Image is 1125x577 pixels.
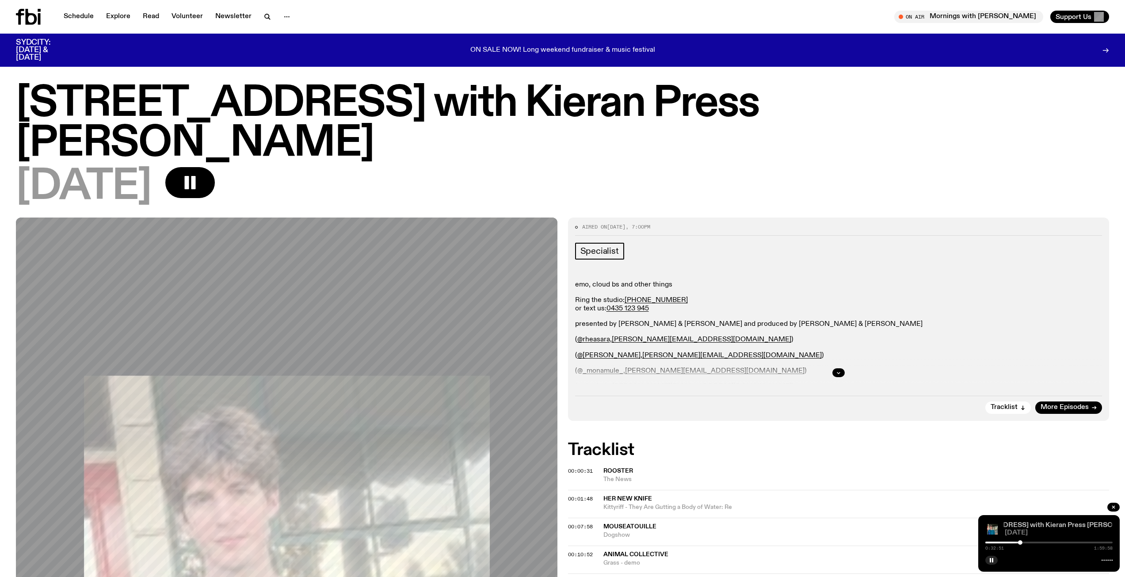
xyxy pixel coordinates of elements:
a: @[PERSON_NAME] [577,352,641,359]
span: Rooster [603,468,633,474]
a: 0435 123 945 [606,305,649,312]
h2: Tracklist [568,442,1110,458]
p: ( , ) [575,336,1102,344]
span: Grass - demo [603,559,1110,567]
a: Newsletter [210,11,257,23]
h3: SYDCITY: [DATE] & [DATE] [16,39,72,61]
span: 00:00:31 [568,467,593,474]
span: Aired on [582,223,607,230]
button: 00:07:58 [568,524,593,529]
span: Her New Knife [603,496,652,502]
span: Tracklist [991,404,1018,411]
a: Specialist [575,243,624,260]
p: Ring the studio: or text us: [575,296,1102,313]
span: 00:01:48 [568,495,593,502]
span: The News [603,475,1110,484]
span: 1:59:58 [1094,546,1113,550]
a: [PERSON_NAME][EMAIL_ADDRESS][DOMAIN_NAME] [612,336,791,343]
span: , 7:00pm [625,223,650,230]
a: Read [137,11,164,23]
span: Specialist [580,246,619,256]
button: 00:00:31 [568,469,593,474]
span: Dogshow [603,531,1032,539]
span: Kittyriff - They Are Gutting a Body of Water: Re [603,503,1110,512]
button: Tracklist [985,401,1031,414]
a: Schedule [58,11,99,23]
p: ( , ) [575,352,1102,360]
button: 00:01:48 [568,497,593,501]
a: [PERSON_NAME][EMAIL_ADDRESS][DOMAIN_NAME] [642,352,822,359]
span: [DATE] [16,167,151,207]
button: 00:10:52 [568,552,593,557]
a: More Episodes [1035,401,1102,414]
h1: [STREET_ADDRESS] with Kieran Press [PERSON_NAME] [16,84,1109,164]
span: 00:10:52 [568,551,593,558]
a: @rheasara [577,336,610,343]
a: [PHONE_NUMBER] [625,297,688,304]
button: Support Us [1050,11,1109,23]
span: [DATE] [607,223,625,230]
button: On AirMornings with [PERSON_NAME] [894,11,1043,23]
span: Animal Collective [603,551,668,558]
p: presented by [PERSON_NAME] & [PERSON_NAME] and produced by [PERSON_NAME] & [PERSON_NAME] [575,320,1102,329]
a: Explore [101,11,136,23]
span: 0:32:51 [985,546,1004,550]
span: [DATE] [1005,530,1113,536]
p: emo, cloud bs and other things [575,281,1102,289]
span: More Episodes [1041,404,1089,411]
span: Mouseatouille [603,524,656,530]
p: ON SALE NOW! Long weekend fundraiser & music festival [470,46,655,54]
a: Volunteer [166,11,208,23]
span: 00:07:58 [568,523,593,530]
span: Support Us [1056,13,1091,21]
